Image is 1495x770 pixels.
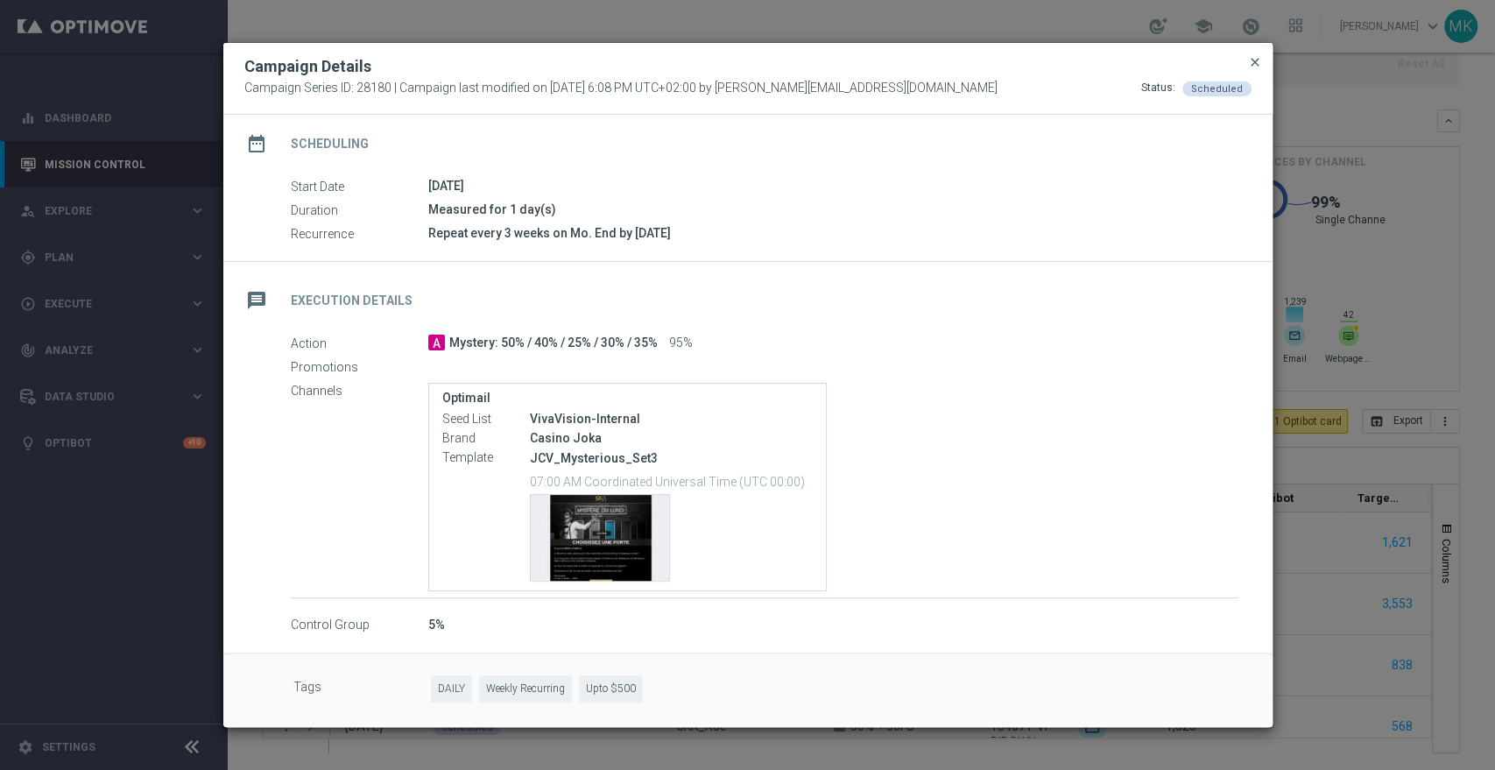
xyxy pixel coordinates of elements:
[291,226,428,242] label: Recurrence
[530,429,813,447] div: Casino Joka
[241,285,272,316] i: message
[291,179,428,194] label: Start Date
[291,336,428,351] label: Action
[291,202,428,218] label: Duration
[442,450,530,466] label: Template
[530,472,813,490] p: 07:00 AM Coordinated Universal Time (UTC 00:00)
[442,412,530,427] label: Seed List
[1248,55,1262,69] span: close
[530,410,813,427] div: VivaVision-Internal
[1191,83,1243,95] span: Scheduled
[428,616,1238,633] div: 5%
[244,81,998,96] span: Campaign Series ID: 28180 | Campaign last modified on [DATE] 6:08 PM UTC+02:00 by [PERSON_NAME][E...
[428,224,1238,242] div: Repeat every 3 weeks on Mo. End by [DATE]
[449,336,658,351] span: Mystery: 50% / 40% / 25% / 30% / 35%
[241,128,272,159] i: date_range
[244,56,371,77] h2: Campaign Details
[579,675,643,703] span: Upto $500
[479,675,572,703] span: Weekly Recurring
[293,675,431,703] label: Tags
[291,383,428,399] label: Channels
[291,359,428,375] label: Promotions
[291,136,369,152] h2: Scheduling
[291,618,428,633] label: Control Group
[669,336,693,351] span: 95%
[1141,81,1175,96] div: Status:
[530,450,813,466] p: JCV_Mysterious_Set3
[428,177,1238,194] div: [DATE]
[431,675,472,703] span: DAILY
[291,293,413,309] h2: Execution Details
[442,431,530,447] label: Brand
[442,391,813,406] label: Optimail
[428,335,445,350] span: A
[428,201,1238,218] div: Measured for 1 day(s)
[1182,81,1252,95] colored-tag: Scheduled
